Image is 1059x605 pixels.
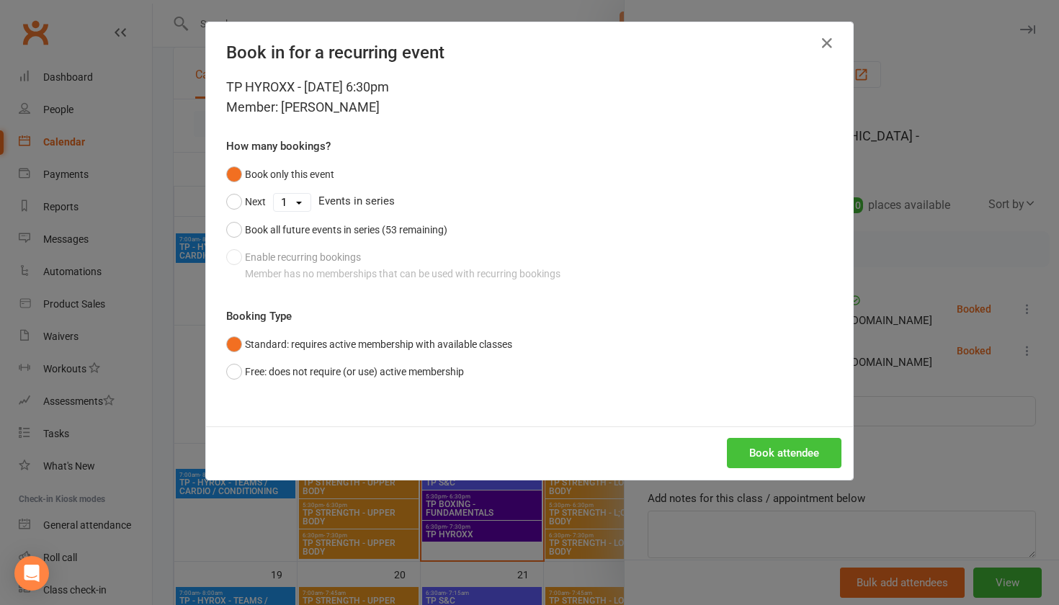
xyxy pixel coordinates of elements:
button: Next [226,188,266,215]
button: Book only this event [226,161,334,188]
div: Book all future events in series (53 remaining) [245,222,447,238]
label: Booking Type [226,308,292,325]
h4: Book in for a recurring event [226,42,833,63]
label: How many bookings? [226,138,331,155]
div: Events in series [226,188,833,215]
button: Standard: requires active membership with available classes [226,331,512,358]
button: Free: does not require (or use) active membership [226,358,464,385]
button: Book all future events in series (53 remaining) [226,216,447,243]
div: TP HYROXX - [DATE] 6:30pm Member: [PERSON_NAME] [226,77,833,117]
div: Open Intercom Messenger [14,556,49,591]
button: Book attendee [727,438,841,468]
button: Close [816,32,839,55]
